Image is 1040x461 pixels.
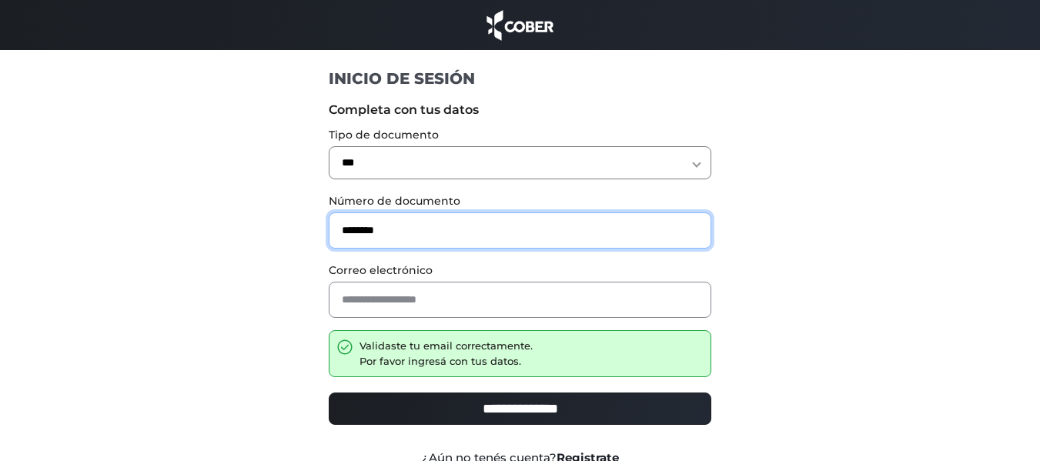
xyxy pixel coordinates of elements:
label: Número de documento [329,193,711,209]
label: Correo electrónico [329,262,711,279]
label: Completa con tus datos [329,101,711,119]
div: Validaste tu email correctamente. Por favor ingresá con tus datos. [359,339,533,369]
h1: INICIO DE SESIÓN [329,68,711,89]
img: cober_marca.png [483,8,558,42]
label: Tipo de documento [329,127,711,143]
